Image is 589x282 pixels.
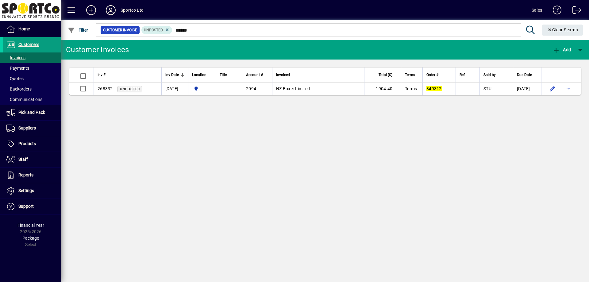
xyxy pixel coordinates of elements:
[165,71,184,78] div: Inv Date
[220,71,239,78] div: Title
[3,105,61,120] a: Pick and Pack
[405,86,417,91] span: Terms
[192,85,212,92] span: Sportco Ltd Warehouse
[18,42,39,47] span: Customers
[542,25,583,36] button: Clear
[368,71,398,78] div: Total ($)
[98,71,142,78] div: Inv #
[483,71,496,78] span: Sold by
[6,97,42,102] span: Communications
[161,83,188,95] td: [DATE]
[66,45,129,55] div: Customer Invoices
[426,86,442,91] em: 849312
[98,86,113,91] span: 268332
[6,87,32,91] span: Backorders
[483,86,491,91] span: STU
[551,44,572,55] button: Add
[460,71,476,78] div: Ref
[18,157,28,162] span: Staff
[517,71,537,78] div: Due Date
[18,126,36,130] span: Suppliers
[364,83,401,95] td: 1904.40
[22,236,39,241] span: Package
[276,86,310,91] span: NZ Boxer Limited
[564,84,573,94] button: More options
[3,73,61,84] a: Quotes
[3,168,61,183] a: Reports
[17,223,44,228] span: Financial Year
[276,71,290,78] span: Invoiced
[18,204,34,209] span: Support
[103,27,137,33] span: Customer Invoice
[192,71,206,78] span: Location
[101,5,121,16] button: Profile
[3,21,61,37] a: Home
[66,25,90,36] button: Filter
[3,94,61,105] a: Communications
[165,71,179,78] span: Inv Date
[246,86,256,91] span: 2094
[220,71,227,78] span: Title
[6,76,24,81] span: Quotes
[141,26,172,34] mat-chip: Customer Invoice Status: Unposted
[121,5,144,15] div: Sportco Ltd
[3,63,61,73] a: Payments
[276,71,360,78] div: Invoiced
[81,5,101,16] button: Add
[18,110,45,115] span: Pick and Pack
[405,71,415,78] span: Terms
[246,71,268,78] div: Account #
[547,27,578,32] span: Clear Search
[6,66,29,71] span: Payments
[460,71,465,78] span: Ref
[246,71,263,78] span: Account #
[483,71,509,78] div: Sold by
[68,28,88,33] span: Filter
[18,141,36,146] span: Products
[3,199,61,214] a: Support
[3,152,61,167] a: Staff
[552,47,571,52] span: Add
[379,71,392,78] span: Total ($)
[3,52,61,63] a: Invoices
[18,188,34,193] span: Settings
[3,121,61,136] a: Suppliers
[3,136,61,152] a: Products
[18,172,33,177] span: Reports
[192,71,212,78] div: Location
[513,83,541,95] td: [DATE]
[426,71,452,78] div: Order #
[548,1,562,21] a: Knowledge Base
[98,71,106,78] span: Inv #
[144,28,163,32] span: Unposted
[6,55,25,60] span: Invoices
[548,84,557,94] button: Edit
[532,5,542,15] div: Sales
[18,26,30,31] span: Home
[426,71,438,78] span: Order #
[517,71,532,78] span: Due Date
[568,1,581,21] a: Logout
[3,183,61,199] a: Settings
[3,84,61,94] a: Backorders
[120,87,140,91] span: Unposted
